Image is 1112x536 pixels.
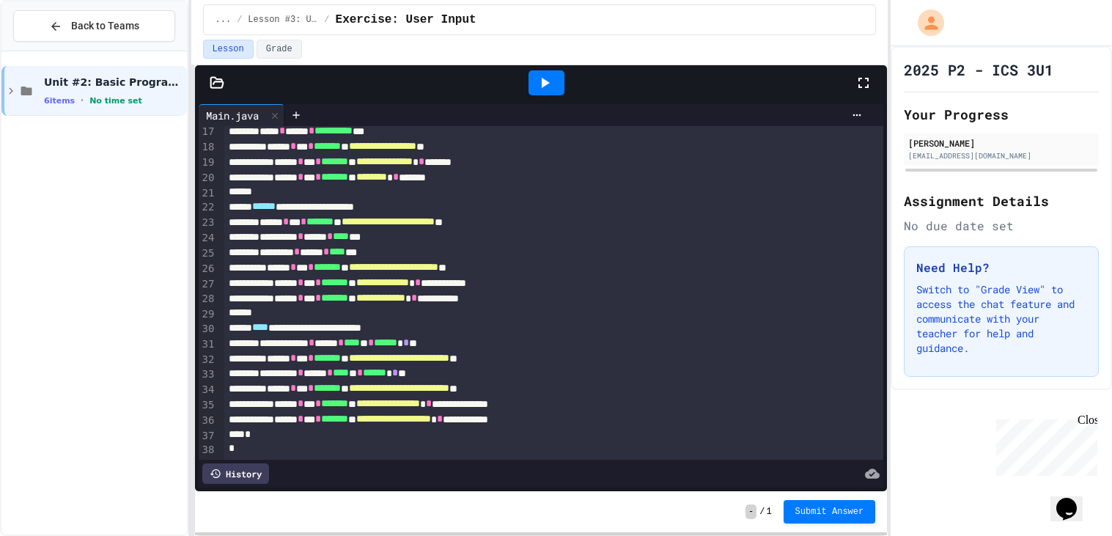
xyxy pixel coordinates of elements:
[44,76,184,89] span: Unit #2: Basic Programming Concepts
[904,217,1099,235] div: No due date set
[199,307,217,322] div: 29
[902,6,948,40] div: My Account
[199,186,217,201] div: 21
[199,398,217,414] div: 35
[248,14,318,26] span: Lesson #3: User Input
[44,96,75,106] span: 6 items
[199,246,217,262] div: 25
[199,353,217,368] div: 32
[199,200,217,216] div: 22
[199,108,266,123] div: Main.java
[199,414,217,429] div: 36
[199,262,217,277] div: 26
[795,506,864,518] span: Submit Answer
[990,414,1097,476] iframe: chat widget
[199,104,284,126] div: Main.java
[199,292,217,307] div: 28
[199,155,217,171] div: 19
[89,96,142,106] span: No time set
[216,14,232,26] span: ...
[81,95,84,106] span: •
[202,463,269,484] div: History
[199,216,217,231] div: 23
[904,191,1099,211] h2: Assignment Details
[199,322,217,337] div: 30
[6,6,101,93] div: Chat with us now!Close
[199,231,217,246] div: 24
[199,367,217,383] div: 33
[745,504,756,519] span: -
[766,506,771,518] span: 1
[199,443,217,458] div: 38
[13,10,175,42] button: Back to Teams
[916,282,1086,356] p: Switch to "Grade View" to access the chat feature and communicate with your teacher for help and ...
[199,171,217,186] div: 20
[336,11,476,29] span: Exercise: User Input
[199,140,217,155] div: 18
[324,14,329,26] span: /
[199,429,217,444] div: 37
[203,40,254,59] button: Lesson
[908,150,1094,161] div: [EMAIL_ADDRESS][DOMAIN_NAME]
[759,506,765,518] span: /
[199,277,217,293] div: 27
[916,259,1086,276] h3: Need Help?
[199,125,217,140] div: 17
[1050,477,1097,521] iframe: chat widget
[904,59,1053,80] h1: 2025 P2 - ICS 3U1
[199,383,217,398] div: 34
[199,337,217,353] div: 31
[904,104,1099,125] h2: Your Progress
[71,18,139,34] span: Back to Teams
[784,500,876,524] button: Submit Answer
[237,14,242,26] span: /
[257,40,302,59] button: Grade
[908,136,1094,150] div: [PERSON_NAME]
